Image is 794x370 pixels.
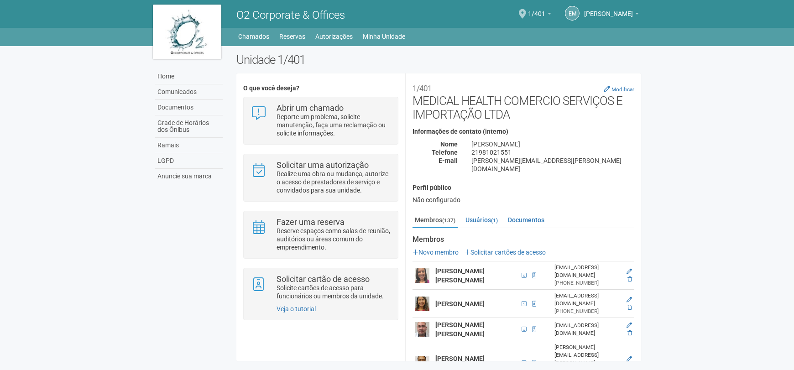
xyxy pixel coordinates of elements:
a: Minha Unidade [363,30,405,43]
small: (137) [442,217,455,224]
span: 1/401 [528,1,545,17]
a: Autorizações [315,30,353,43]
a: Documentos [506,213,547,227]
a: Novo membro [413,249,459,256]
a: Grade de Horários dos Ônibus [155,115,223,138]
div: 21981021551 [465,148,641,156]
a: Excluir membro [627,330,632,336]
a: Anuncie sua marca [155,169,223,184]
a: Solicitar uma autorização Realize uma obra ou mudança, autorize o acesso de prestadores de serviç... [251,161,391,194]
a: Comunicados [155,84,223,100]
div: [EMAIL_ADDRESS][DOMAIN_NAME] [554,322,621,337]
a: Editar membro [627,322,632,328]
div: Não configurado [413,196,634,204]
h4: Informações de contato (interno) [413,128,634,135]
strong: Fazer uma reserva [277,217,345,227]
strong: [PERSON_NAME] [PERSON_NAME] [435,321,485,338]
div: [PERSON_NAME] [465,140,641,148]
a: Editar membro [627,268,632,275]
strong: Nome [440,141,458,148]
strong: Membros [413,235,634,244]
a: Veja o tutorial [277,305,316,313]
strong: [PERSON_NAME] [435,300,485,307]
span: Eloisa Mazoni Guntzel [584,1,633,17]
a: 1/401 [528,11,551,19]
a: Solicitar cartões de acesso [465,249,546,256]
a: Reservas [279,30,305,43]
div: [PHONE_NUMBER] [554,279,621,287]
h2: Unidade 1/401 [236,53,641,67]
a: Fazer uma reserva Reserve espaços como salas de reunião, auditórios ou áreas comum do empreendime... [251,218,391,251]
img: user.png [415,268,429,283]
a: Chamados [238,30,269,43]
a: [PERSON_NAME] [584,11,639,19]
a: Home [155,69,223,84]
strong: Solicitar cartão de acesso [277,274,370,284]
strong: E-mail [439,157,458,164]
strong: [PERSON_NAME] [PERSON_NAME] [435,267,485,284]
span: O2 Corporate & Offices [236,9,345,21]
small: (1) [491,217,498,224]
a: Ramais [155,138,223,153]
small: 1/401 [413,84,432,93]
p: Reserve espaços como salas de reunião, auditórios ou áreas comum do empreendimento. [277,227,391,251]
h2: MEDICAL HEALTH COMERCIO SERVIÇOS E IMPORTAÇÃO LTDA [413,80,634,121]
div: [EMAIL_ADDRESS][DOMAIN_NAME] [554,264,621,279]
div: [EMAIL_ADDRESS][DOMAIN_NAME] [554,292,621,307]
a: Membros(137) [413,213,458,228]
div: [PHONE_NUMBER] [554,307,621,315]
h4: Perfil público [413,184,634,191]
strong: Telefone [432,149,458,156]
strong: Solicitar uma autorização [277,160,369,170]
a: Excluir membro [627,276,632,282]
a: Abrir um chamado Reporte um problema, solicite manutenção, faça uma reclamação ou solicite inform... [251,104,391,137]
a: Editar membro [627,356,632,362]
p: Solicite cartões de acesso para funcionários ou membros da unidade. [277,284,391,300]
a: LGPD [155,153,223,169]
a: Excluir membro [627,304,632,311]
a: EM [565,6,580,21]
p: Realize uma obra ou mudança, autorize o acesso de prestadores de serviço e convidados para sua un... [277,170,391,194]
a: Solicitar cartão de acesso Solicite cartões de acesso para funcionários ou membros da unidade. [251,275,391,300]
strong: Abrir um chamado [277,103,344,113]
small: Modificar [611,86,634,93]
a: Usuários(1) [463,213,500,227]
img: user.png [415,297,429,311]
img: logo.jpg [153,5,221,59]
div: [PERSON_NAME][EMAIL_ADDRESS][PERSON_NAME][DOMAIN_NAME] [465,156,641,173]
a: Editar membro [627,297,632,303]
a: Documentos [155,100,223,115]
img: user.png [415,322,429,337]
p: Reporte um problema, solicite manutenção, faça uma reclamação ou solicite informações. [277,113,391,137]
a: Modificar [604,85,634,93]
h4: O que você deseja? [243,85,398,92]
